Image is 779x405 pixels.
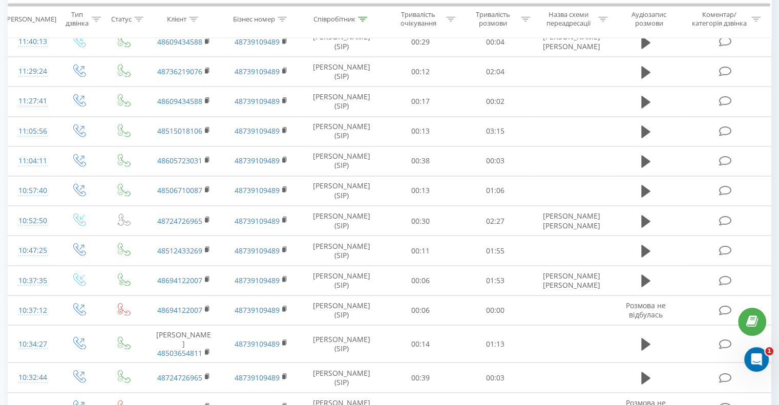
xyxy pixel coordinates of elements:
a: 48739109489 [235,216,280,225]
td: 00:30 [384,206,458,236]
div: [PERSON_NAME] [5,15,56,24]
td: 00:12 [384,57,458,87]
td: [PERSON_NAME] (SIP) [300,57,384,87]
div: Назва схеми переадресації [542,11,596,28]
div: 11:04:11 [18,151,46,171]
div: 10:37:12 [18,300,46,320]
div: 10:52:50 [18,210,46,230]
td: 02:04 [458,57,532,87]
td: 00:14 [384,325,458,363]
a: 48736219076 [157,67,202,76]
td: 00:04 [458,27,532,57]
td: [PERSON_NAME] (SIP) [300,295,384,325]
a: 48694122007 [157,275,202,285]
div: 11:05:56 [18,121,46,141]
td: [PERSON_NAME] [145,325,222,363]
span: 1 [765,347,773,355]
a: 48512433269 [157,245,202,255]
a: 48503654811 [157,348,202,357]
a: 48739109489 [235,67,280,76]
a: 48739109489 [235,372,280,382]
div: 10:47:25 [18,240,46,260]
td: 01:55 [458,236,532,265]
a: 48609434588 [157,96,202,106]
td: 00:29 [384,27,458,57]
a: 48739109489 [235,245,280,255]
a: 48739109489 [235,305,280,314]
td: [PERSON_NAME] (SIP) [300,116,384,146]
td: [PERSON_NAME] (SIP) [300,87,384,116]
td: 00:13 [384,116,458,146]
td: 00:06 [384,295,458,325]
a: 48506710087 [157,185,202,195]
div: 10:57:40 [18,181,46,201]
a: 48739109489 [235,96,280,106]
div: 10:37:35 [18,270,46,290]
div: Бізнес номер [233,15,275,24]
td: 00:39 [384,363,458,392]
td: [PERSON_NAME] [PERSON_NAME] [532,27,609,57]
div: 11:29:24 [18,61,46,81]
td: 01:06 [458,176,532,205]
div: 10:32:44 [18,367,46,387]
td: [PERSON_NAME] (SIP) [300,206,384,236]
a: 48739109489 [235,156,280,165]
td: 00:03 [458,363,532,392]
td: [PERSON_NAME] [PERSON_NAME] [532,265,609,295]
a: 48739109489 [235,275,280,285]
a: 48605723031 [157,156,202,165]
span: Розмова не відбулась [626,300,666,319]
td: 00:02 [458,87,532,116]
a: 48739109489 [235,185,280,195]
td: 00:03 [458,146,532,176]
a: 48739109489 [235,37,280,47]
div: Тривалість розмови [467,11,518,28]
td: [PERSON_NAME] (SIP) [300,265,384,295]
td: [PERSON_NAME] [PERSON_NAME] [532,206,609,236]
a: 48724726965 [157,372,202,382]
td: 03:15 [458,116,532,146]
td: [PERSON_NAME] (SIP) [300,146,384,176]
div: 11:27:41 [18,91,46,111]
div: Тип дзвінка [65,11,89,28]
td: [PERSON_NAME] (SIP) [300,236,384,265]
td: 00:06 [384,265,458,295]
div: Тривалість очікування [393,11,444,28]
a: 48609434588 [157,37,202,47]
td: 00:00 [458,295,532,325]
div: Клієнт [167,15,186,24]
div: 10:34:27 [18,334,46,354]
td: [PERSON_NAME] (SIP) [300,325,384,363]
td: [PERSON_NAME] (SIP) [300,27,384,57]
a: 48694122007 [157,305,202,314]
td: 01:53 [458,265,532,295]
td: 02:27 [458,206,532,236]
div: Статус [111,15,132,24]
div: Співробітник [313,15,355,24]
a: 48724726965 [157,216,202,225]
td: 00:13 [384,176,458,205]
td: [PERSON_NAME] (SIP) [300,363,384,392]
td: 00:17 [384,87,458,116]
td: [PERSON_NAME] (SIP) [300,176,384,205]
iframe: Intercom live chat [744,347,769,372]
a: 48739109489 [235,126,280,136]
td: 00:38 [384,146,458,176]
div: Аудіозапис розмови [619,11,679,28]
td: 01:13 [458,325,532,363]
a: 48739109489 [235,338,280,348]
td: 00:11 [384,236,458,265]
div: Коментар/категорія дзвінка [689,11,749,28]
a: 48515018106 [157,126,202,136]
div: 11:40:13 [18,32,46,52]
